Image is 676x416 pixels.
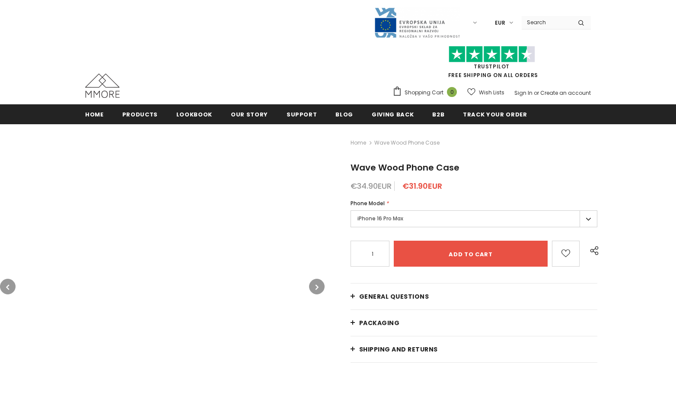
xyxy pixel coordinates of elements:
[359,319,400,327] span: PACKAGING
[374,138,440,148] span: Wave Wood Phone Case
[540,89,591,97] a: Create an account
[351,181,392,191] span: €34.90EUR
[85,104,104,124] a: Home
[432,104,444,124] a: B2B
[122,104,158,124] a: Products
[449,46,535,63] img: Trust Pilot Stars
[447,87,457,97] span: 0
[374,7,460,39] img: Javni Razpis
[351,200,385,207] span: Phone Model
[351,336,597,362] a: Shipping and returns
[479,88,504,97] span: Wish Lists
[463,104,527,124] a: Track your order
[374,19,460,26] a: Javni Razpis
[467,85,504,100] a: Wish Lists
[351,161,459,174] span: Wave Wood Phone Case
[176,104,212,124] a: Lookbook
[394,241,548,267] input: Add to cart
[402,181,442,191] span: €31.90EUR
[432,110,444,119] span: B2B
[231,104,268,124] a: Our Story
[351,310,597,336] a: PACKAGING
[392,50,591,79] span: FREE SHIPPING ON ALL ORDERS
[287,110,317,119] span: support
[514,89,533,97] a: Sign In
[85,74,120,98] img: MMORE Cases
[176,110,212,119] span: Lookbook
[351,138,366,148] a: Home
[359,292,429,301] span: General Questions
[351,210,597,227] label: iPhone 16 Pro Max
[351,284,597,310] a: General Questions
[335,110,353,119] span: Blog
[534,89,539,97] span: or
[85,110,104,119] span: Home
[392,86,461,99] a: Shopping Cart 0
[474,63,510,70] a: Trustpilot
[359,345,438,354] span: Shipping and returns
[372,104,414,124] a: Giving back
[335,104,353,124] a: Blog
[372,110,414,119] span: Giving back
[231,110,268,119] span: Our Story
[495,19,505,27] span: EUR
[287,104,317,124] a: support
[405,88,443,97] span: Shopping Cart
[463,110,527,119] span: Track your order
[522,16,571,29] input: Search Site
[122,110,158,119] span: Products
